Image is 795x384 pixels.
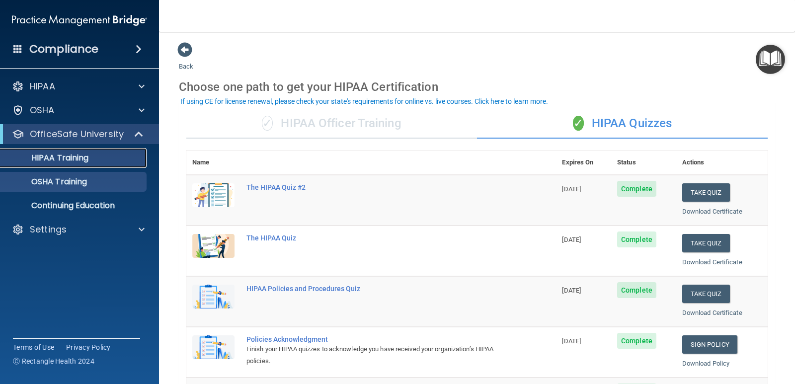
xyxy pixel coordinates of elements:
[246,234,506,242] div: The HIPAA Quiz
[477,109,768,139] div: HIPAA Quizzes
[611,151,676,175] th: Status
[562,236,581,243] span: [DATE]
[6,153,88,163] p: HIPAA Training
[682,335,737,354] a: Sign Policy
[617,231,656,247] span: Complete
[246,183,506,191] div: The HIPAA Quiz #2
[12,10,147,30] img: PMB logo
[30,224,67,235] p: Settings
[682,285,730,303] button: Take Quiz
[682,183,730,202] button: Take Quiz
[179,51,193,70] a: Back
[6,201,142,211] p: Continuing Education
[29,42,98,56] h4: Compliance
[682,309,742,316] a: Download Certificate
[180,98,548,105] div: If using CE for license renewal, please check your state's requirements for online vs. live cours...
[676,151,768,175] th: Actions
[66,342,111,352] a: Privacy Policy
[562,185,581,193] span: [DATE]
[756,45,785,74] button: Open Resource Center
[246,335,506,343] div: Policies Acknowledgment
[186,151,240,175] th: Name
[186,109,477,139] div: HIPAA Officer Training
[179,73,775,101] div: Choose one path to get your HIPAA Certification
[12,104,145,116] a: OSHA
[30,128,124,140] p: OfficeSafe University
[12,80,145,92] a: HIPAA
[13,342,54,352] a: Terms of Use
[246,343,506,367] div: Finish your HIPAA quizzes to acknowledge you have received your organization’s HIPAA policies.
[30,80,55,92] p: HIPAA
[30,104,55,116] p: OSHA
[12,128,144,140] a: OfficeSafe University
[262,116,273,131] span: ✓
[682,208,742,215] a: Download Certificate
[617,333,656,349] span: Complete
[682,234,730,252] button: Take Quiz
[13,356,94,366] span: Ⓒ Rectangle Health 2024
[556,151,611,175] th: Expires On
[617,282,656,298] span: Complete
[6,177,87,187] p: OSHA Training
[682,258,742,266] a: Download Certificate
[179,96,550,106] button: If using CE for license renewal, please check your state's requirements for online vs. live cours...
[617,181,656,197] span: Complete
[562,287,581,294] span: [DATE]
[12,224,145,235] a: Settings
[246,285,506,293] div: HIPAA Policies and Procedures Quiz
[573,116,584,131] span: ✓
[682,360,730,367] a: Download Policy
[562,337,581,345] span: [DATE]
